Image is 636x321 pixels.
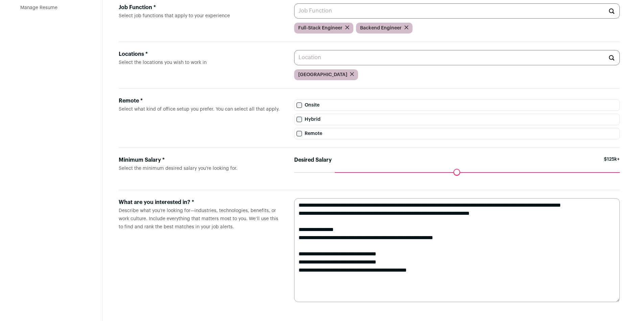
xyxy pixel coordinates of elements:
span: Select what kind of office setup you prefer. You can select all that apply. [119,107,280,112]
span: Select the locations you wish to work in [119,60,207,65]
label: Remote [294,128,620,139]
div: Job Function * [119,3,283,12]
span: $125k+ [604,156,620,172]
div: What are you interested in? * [119,198,283,206]
input: Job Function [294,3,620,19]
input: Remote [297,131,302,136]
div: Remote * [119,97,283,105]
input: Onsite [297,102,302,108]
span: Full-Stack Engineer [298,25,343,31]
label: Onsite [294,99,620,111]
div: Minimum Salary * [119,156,283,164]
span: [GEOGRAPHIC_DATA] [298,71,347,78]
span: Select job functions that apply to your experience [119,14,230,18]
label: Hybrid [294,114,620,125]
input: Hybrid [297,117,302,122]
label: Desired Salary [294,156,332,164]
input: Location [294,50,620,65]
span: Describe what you’re looking for—industries, technologies, benefits, or work culture. Include eve... [119,208,278,229]
div: Locations * [119,50,283,58]
span: Backend Engineer [360,25,402,31]
span: Select the minimum desired salary you’re looking for. [119,166,237,171]
a: Manage Resume [20,5,57,10]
